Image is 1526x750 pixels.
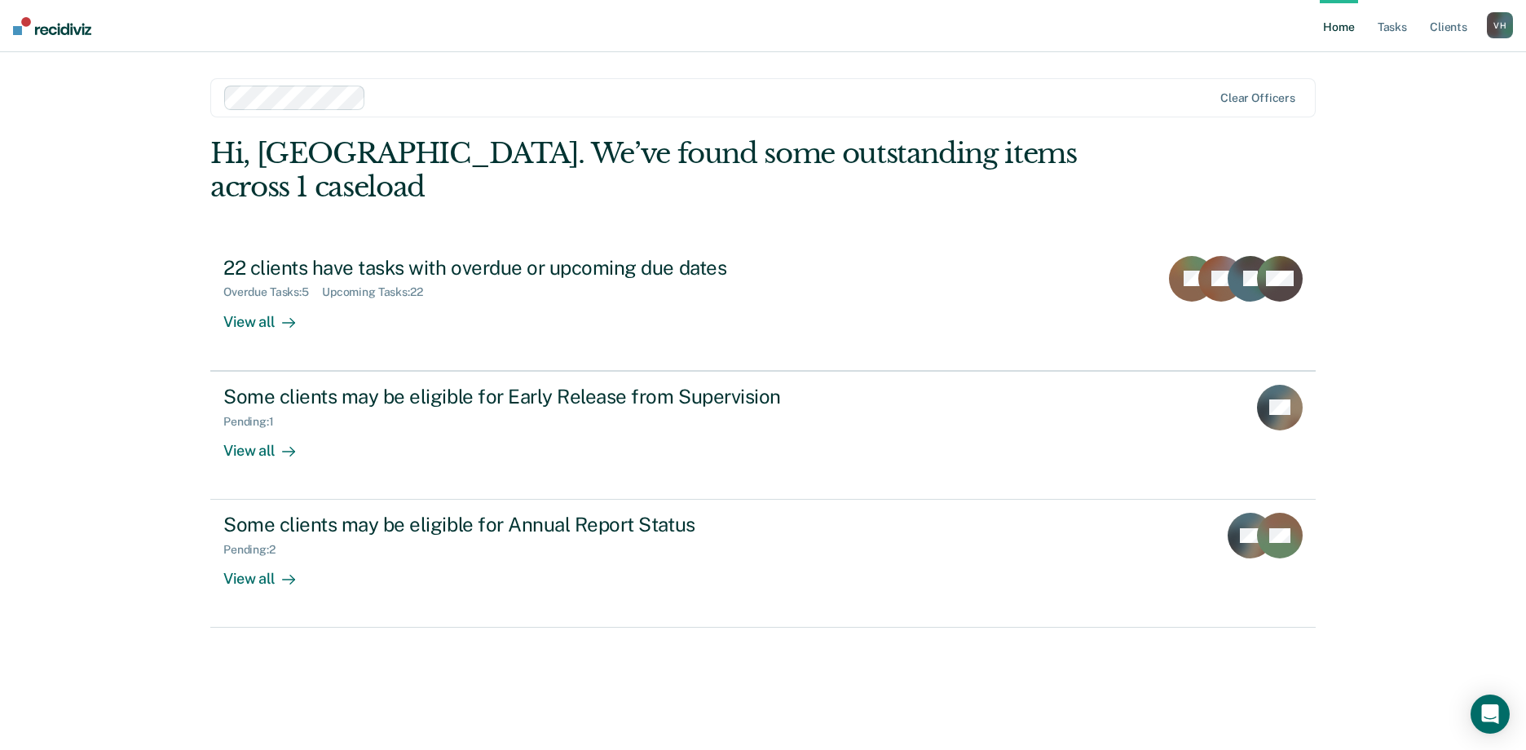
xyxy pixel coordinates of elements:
[1487,12,1513,38] div: V H
[223,256,796,280] div: 22 clients have tasks with overdue or upcoming due dates
[1220,91,1295,105] div: Clear officers
[223,415,287,429] div: Pending : 1
[223,385,796,408] div: Some clients may be eligible for Early Release from Supervision
[1471,695,1510,734] div: Open Intercom Messenger
[223,428,315,460] div: View all
[223,557,315,589] div: View all
[210,243,1316,371] a: 22 clients have tasks with overdue or upcoming due datesOverdue Tasks:5Upcoming Tasks:22View all
[210,371,1316,500] a: Some clients may be eligible for Early Release from SupervisionPending:1View all
[210,137,1095,204] div: Hi, [GEOGRAPHIC_DATA]. We’ve found some outstanding items across 1 caseload
[223,513,796,536] div: Some clients may be eligible for Annual Report Status
[1487,12,1513,38] button: VH
[322,285,436,299] div: Upcoming Tasks : 22
[223,285,322,299] div: Overdue Tasks : 5
[223,299,315,331] div: View all
[210,500,1316,628] a: Some clients may be eligible for Annual Report StatusPending:2View all
[13,17,91,35] img: Recidiviz
[223,543,289,557] div: Pending : 2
